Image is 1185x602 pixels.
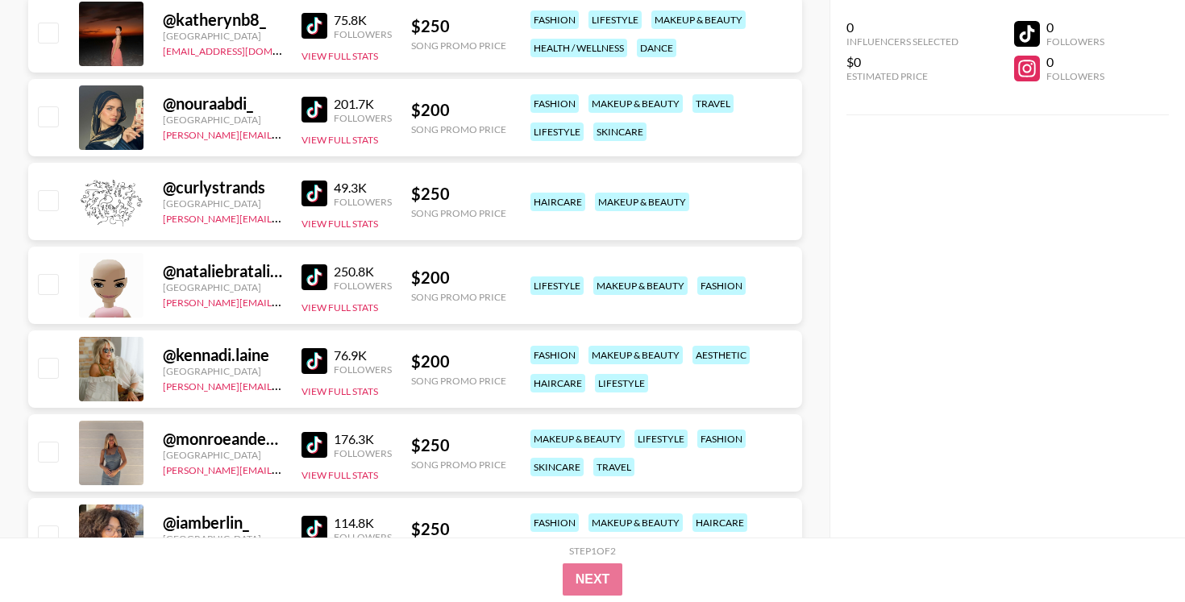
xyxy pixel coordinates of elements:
div: haircare [692,513,747,532]
a: [PERSON_NAME][EMAIL_ADDRESS][DOMAIN_NAME] [163,461,401,476]
div: Song Promo Price [411,291,506,303]
div: Estimated Price [846,70,958,82]
img: TikTok [301,516,327,542]
div: lifestyle [588,10,642,29]
button: View Full Stats [301,134,378,146]
div: [GEOGRAPHIC_DATA] [163,533,282,545]
div: $ 250 [411,435,506,455]
div: Song Promo Price [411,123,506,135]
div: $ 200 [411,351,506,372]
div: Song Promo Price [411,375,506,387]
div: 0 [846,19,958,35]
div: Followers [334,280,392,292]
button: View Full Stats [301,218,378,230]
div: [GEOGRAPHIC_DATA] [163,281,282,293]
img: TikTok [301,13,327,39]
div: fashion [697,276,746,295]
div: Followers [334,28,392,40]
div: $ 200 [411,268,506,288]
div: makeup & beauty [595,193,689,211]
div: fashion [697,430,746,448]
div: skincare [530,458,584,476]
img: TikTok [301,432,327,458]
div: makeup & beauty [588,94,683,113]
div: travel [692,94,734,113]
div: lifestyle [595,374,648,392]
div: $ 250 [411,519,506,539]
div: @ iamberlin_ [163,513,282,533]
button: View Full Stats [301,301,378,313]
div: dance [637,39,676,57]
div: makeup & beauty [588,346,683,364]
div: 76.9K [334,347,392,363]
div: 176.3K [334,431,392,447]
div: 0 [1046,54,1104,70]
div: lifestyle [530,122,584,141]
div: [GEOGRAPHIC_DATA] [163,30,282,42]
div: fashion [530,346,579,364]
iframe: Drift Widget Chat Controller [1104,521,1166,583]
div: makeup & beauty [651,10,746,29]
button: Next [563,563,623,596]
div: skincare [593,122,647,141]
div: health / wellness [530,39,627,57]
a: [PERSON_NAME][EMAIL_ADDRESS][DOMAIN_NAME] [163,210,401,225]
div: fashion [530,94,579,113]
div: [GEOGRAPHIC_DATA] [163,197,282,210]
div: [GEOGRAPHIC_DATA] [163,114,282,126]
div: makeup & beauty [593,276,688,295]
button: View Full Stats [301,50,378,62]
div: 0 [1046,19,1104,35]
div: makeup & beauty [530,430,625,448]
div: Followers [334,363,392,376]
div: @ monroeandersonn [163,429,282,449]
a: [PERSON_NAME][EMAIL_ADDRESS][PERSON_NAME][DOMAIN_NAME] [163,293,478,309]
div: Song Promo Price [411,459,506,471]
div: Step 1 of 2 [569,545,616,557]
div: Influencers Selected [846,35,958,48]
div: Followers [1046,35,1104,48]
div: 75.8K [334,12,392,28]
div: haircare [530,374,585,392]
div: $ 200 [411,100,506,120]
div: [GEOGRAPHIC_DATA] [163,365,282,377]
a: [PERSON_NAME][EMAIL_ADDRESS][PERSON_NAME][DOMAIN_NAME] [163,377,478,392]
img: TikTok [301,348,327,374]
div: fashion [530,513,579,532]
div: fashion [530,10,579,29]
div: @ kennadi.laine [163,345,282,365]
a: [EMAIL_ADDRESS][DOMAIN_NAME] [163,42,325,57]
button: View Full Stats [301,469,378,481]
div: @ nouraabdi_ [163,93,282,114]
div: @ nataliebratalie0 [163,261,282,281]
div: 250.8K [334,264,392,280]
div: lifestyle [530,276,584,295]
div: $ 250 [411,16,506,36]
div: 201.7K [334,96,392,112]
div: [GEOGRAPHIC_DATA] [163,449,282,461]
div: Followers [334,196,392,208]
div: $0 [846,54,958,70]
div: Song Promo Price [411,207,506,219]
div: 49.3K [334,180,392,196]
div: 114.8K [334,515,392,531]
div: @ katherynb8_ [163,10,282,30]
div: Followers [334,447,392,459]
img: TikTok [301,264,327,290]
div: lifestyle [634,430,688,448]
div: $ 250 [411,184,506,204]
img: TikTok [301,97,327,122]
div: travel [593,458,634,476]
div: Song Promo Price [411,39,506,52]
div: makeup & beauty [588,513,683,532]
div: haircare [530,193,585,211]
div: Followers [334,112,392,124]
div: Followers [1046,70,1104,82]
a: [PERSON_NAME][EMAIL_ADDRESS][DOMAIN_NAME] [163,126,401,141]
button: View Full Stats [301,385,378,397]
div: aesthetic [692,346,750,364]
div: Followers [334,531,392,543]
img: TikTok [301,181,327,206]
div: @ curlystrands [163,177,282,197]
